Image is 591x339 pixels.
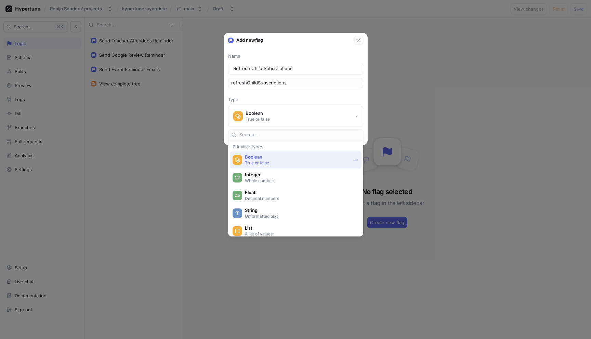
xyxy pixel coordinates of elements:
[246,116,270,122] div: True or false
[245,231,354,237] p: A list of values
[246,110,270,116] div: Boolean
[230,145,362,149] div: Primitive types
[245,160,351,166] p: True or false
[239,132,360,138] input: Search...
[245,213,354,219] p: Unformatted text
[245,154,351,160] span: Boolean
[245,195,354,201] p: Decimal numbers
[236,37,263,44] p: Add new flag
[245,172,355,178] span: Integer
[245,178,354,184] p: Whole numbers
[245,190,355,195] span: Float
[228,96,363,103] p: Type
[245,225,355,231] span: List
[228,106,363,126] button: BooleanTrue or false
[233,65,358,72] input: Enter a name for this flag
[245,207,355,213] span: String
[228,53,363,60] p: Name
